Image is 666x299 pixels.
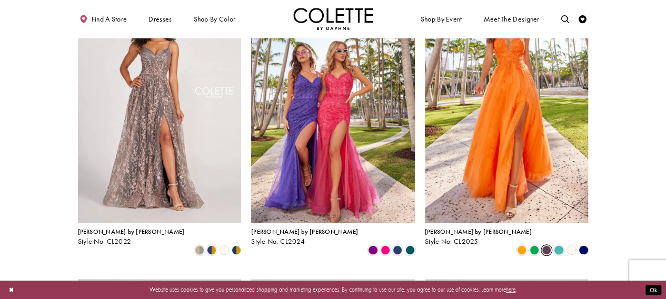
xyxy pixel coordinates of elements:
i: Diamond White [566,245,576,255]
i: Turquoise [554,245,563,255]
span: [PERSON_NAME] by [PERSON_NAME] [251,228,358,236]
i: Spruce [405,245,415,255]
button: Submit Dialog [645,285,661,295]
i: Purple [368,245,377,255]
span: Style No. CL2024 [251,237,305,246]
i: Emerald [529,245,539,255]
i: Navy Blue [393,245,402,255]
span: Style No. CL2022 [78,237,132,246]
span: Dresses [148,15,172,23]
span: Dresses [146,8,174,30]
span: Shop By Event [419,8,464,30]
a: Toggle search [559,8,571,30]
i: Diamond White [220,245,229,255]
span: Meet the designer [483,15,539,23]
p: Website uses cookies to give you personalized shopping and marketing experiences. By continuing t... [57,284,609,295]
a: Visit Home Page [293,8,373,30]
i: Hot Pink [381,245,390,255]
button: Close Dialog [5,283,18,297]
a: Check Wishlist [576,8,589,30]
i: Plum [542,245,551,255]
span: Shop by color [193,15,235,23]
a: Find a store [78,8,129,30]
span: Find a store [92,15,127,23]
div: Colette by Daphne Style No. CL2024 [251,229,358,245]
i: Sapphire [579,245,588,255]
span: Shop By Event [421,15,462,23]
span: Shop by color [192,8,237,30]
i: Navy Blue/Gold [207,245,216,255]
i: Orange [517,245,526,255]
span: Style No. CL2025 [425,237,479,246]
div: Colette by Daphne Style No. CL2025 [425,229,532,245]
span: [PERSON_NAME] by [PERSON_NAME] [78,228,185,236]
a: here [506,286,515,293]
img: Colette by Daphne [293,8,373,30]
span: [PERSON_NAME] by [PERSON_NAME] [425,228,532,236]
div: Colette by Daphne Style No. CL2022 [78,229,185,245]
a: Meet the designer [482,8,542,30]
i: Navy/Gold [232,245,241,255]
i: Gold/Pewter [195,245,204,255]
